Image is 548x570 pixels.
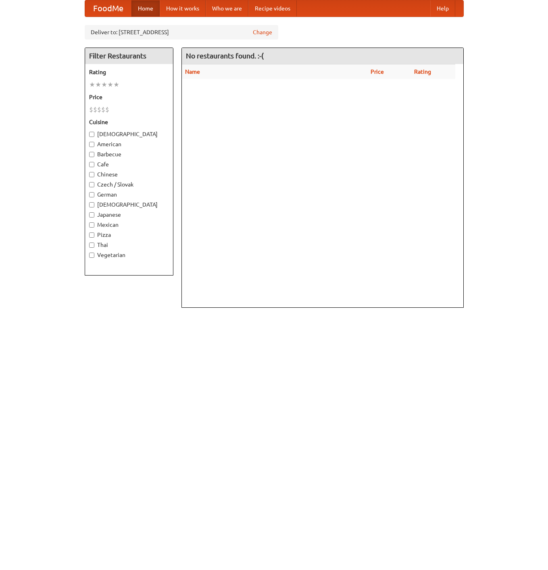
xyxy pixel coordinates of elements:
[89,142,94,147] input: American
[89,172,94,177] input: Chinese
[89,180,169,189] label: Czech / Slovak
[85,0,131,17] a: FoodMe
[97,105,101,114] li: $
[89,202,94,207] input: [DEMOGRAPHIC_DATA]
[89,170,169,178] label: Chinese
[89,201,169,209] label: [DEMOGRAPHIC_DATA]
[89,251,169,259] label: Vegetarian
[89,80,95,89] li: ★
[253,28,272,36] a: Change
[89,150,169,158] label: Barbecue
[89,68,169,76] h5: Rating
[105,105,109,114] li: $
[89,212,94,218] input: Japanese
[89,118,169,126] h5: Cuisine
[186,52,264,60] ng-pluralize: No restaurants found. :-(
[131,0,160,17] a: Home
[160,0,206,17] a: How it works
[89,253,94,258] input: Vegetarian
[89,152,94,157] input: Barbecue
[85,25,278,39] div: Deliver to: [STREET_ADDRESS]
[89,191,169,199] label: German
[93,105,97,114] li: $
[371,68,384,75] a: Price
[89,160,169,168] label: Cafe
[430,0,455,17] a: Help
[89,192,94,197] input: German
[89,211,169,219] label: Japanese
[89,222,94,228] input: Mexican
[89,132,94,137] input: [DEMOGRAPHIC_DATA]
[89,93,169,101] h5: Price
[107,80,113,89] li: ★
[113,80,119,89] li: ★
[89,221,169,229] label: Mexican
[89,105,93,114] li: $
[85,48,173,64] h4: Filter Restaurants
[89,162,94,167] input: Cafe
[206,0,248,17] a: Who we are
[89,182,94,187] input: Czech / Slovak
[95,80,101,89] li: ★
[248,0,297,17] a: Recipe videos
[89,241,169,249] label: Thai
[101,80,107,89] li: ★
[414,68,431,75] a: Rating
[185,68,200,75] a: Name
[101,105,105,114] li: $
[89,243,94,248] input: Thai
[89,130,169,138] label: [DEMOGRAPHIC_DATA]
[89,140,169,148] label: American
[89,232,94,238] input: Pizza
[89,231,169,239] label: Pizza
